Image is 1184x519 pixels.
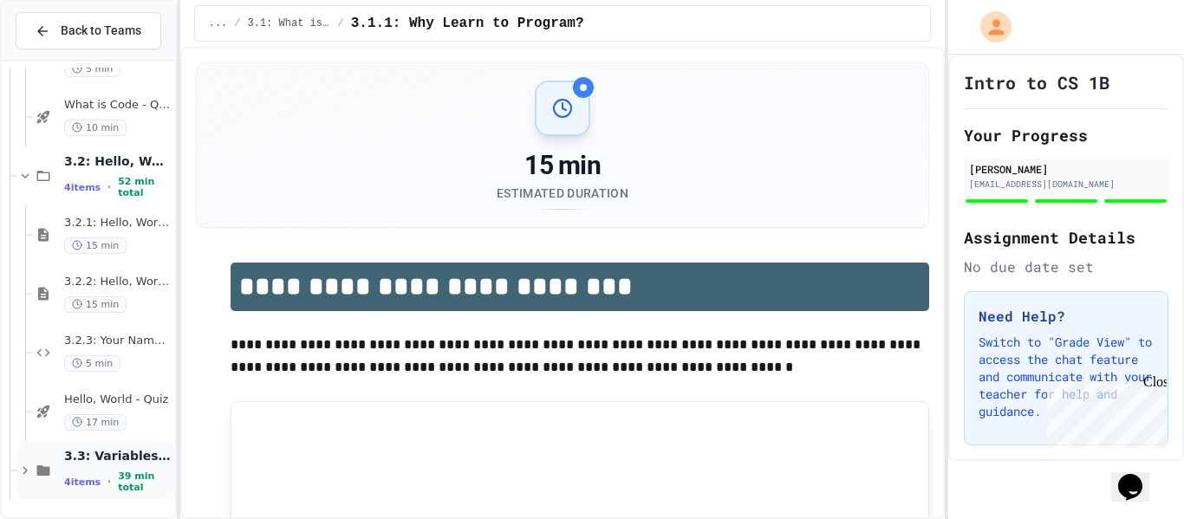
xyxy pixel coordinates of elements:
[1111,450,1167,502] iframe: chat widget
[351,13,584,34] span: 3.1.1: Why Learn to Program?
[248,16,331,30] span: 3.1: What is Code?
[64,448,172,464] span: 3.3: Variables and Data Types
[497,185,628,202] div: Estimated Duration
[1040,374,1167,448] iframe: chat widget
[64,98,172,113] span: What is Code - Quiz
[64,216,172,230] span: 3.2.1: Hello, World!
[64,477,101,488] span: 4 items
[64,355,120,372] span: 5 min
[64,392,172,407] span: Hello, World - Quiz
[979,334,1154,420] p: Switch to "Grade View" to access the chat feature and communicate with your teacher for help and ...
[964,256,1168,277] div: No due date set
[964,70,1109,94] h1: Intro to CS 1B
[16,12,161,49] button: Back to Teams
[61,22,141,40] span: Back to Teams
[964,123,1168,147] h2: Your Progress
[64,237,127,254] span: 15 min
[338,16,344,30] span: /
[969,178,1163,191] div: [EMAIL_ADDRESS][DOMAIN_NAME]
[64,296,127,313] span: 15 min
[118,470,172,493] span: 39 min total
[979,306,1154,327] h3: Need Help?
[969,161,1163,177] div: [PERSON_NAME]
[107,180,111,194] span: •
[107,475,111,489] span: •
[64,275,172,289] span: 3.2.2: Hello, World! - Review
[964,225,1168,250] h2: Assignment Details
[64,182,101,193] span: 4 items
[64,120,127,136] span: 10 min
[118,176,172,198] span: 52 min total
[64,153,172,169] span: 3.2: Hello, World!
[234,16,240,30] span: /
[64,61,120,77] span: 5 min
[7,7,120,110] div: Chat with us now!Close
[64,414,127,431] span: 17 min
[497,150,628,181] div: 15 min
[962,7,1016,47] div: My Account
[209,16,228,30] span: ...
[64,334,172,348] span: 3.2.3: Your Name and Favorite Movie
